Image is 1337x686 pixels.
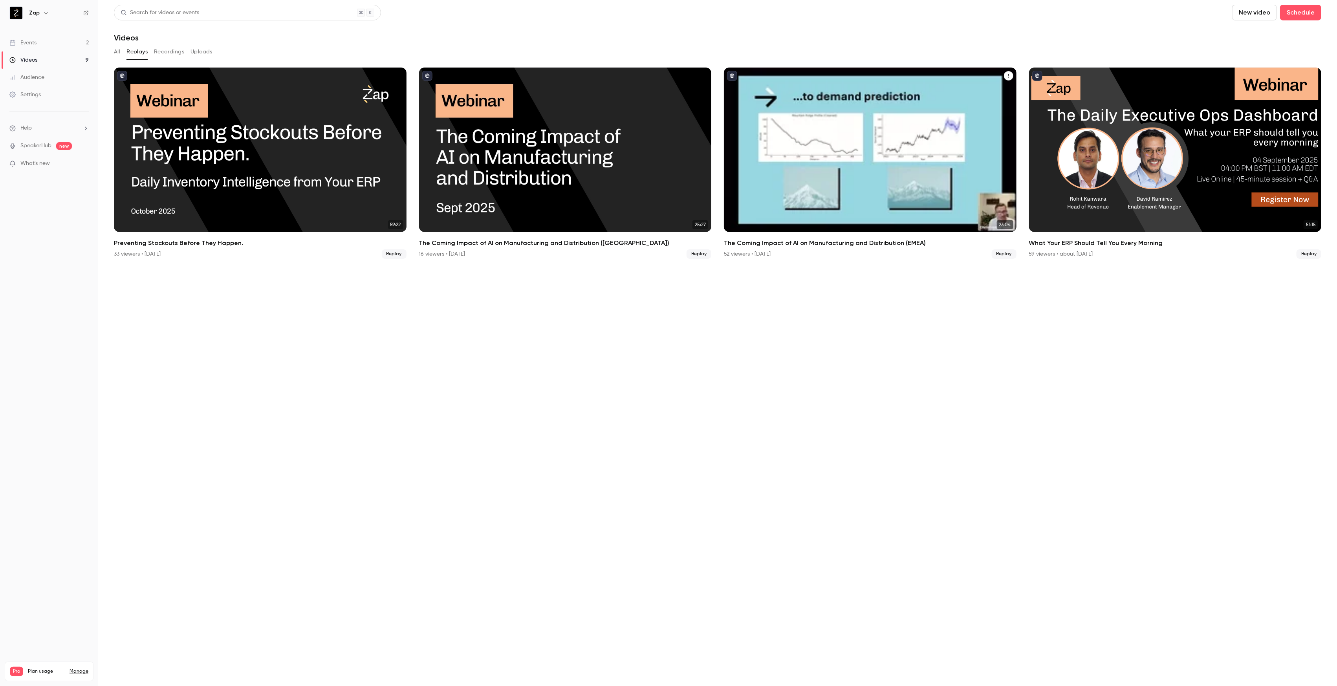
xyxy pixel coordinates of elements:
[992,249,1016,259] span: Replay
[382,249,407,259] span: Replay
[9,124,89,132] li: help-dropdown-opener
[20,124,32,132] span: Help
[114,250,161,258] div: 33 viewers • [DATE]
[114,68,407,259] a: 59:22Preventing Stockouts Before They Happen.33 viewers • [DATE]Replay
[117,71,127,81] button: published
[10,7,22,19] img: Zap
[56,142,72,150] span: new
[154,46,184,58] button: Recordings
[9,73,44,81] div: Audience
[9,39,37,47] div: Events
[727,71,737,81] button: published
[724,250,771,258] div: 52 viewers • [DATE]
[1297,249,1321,259] span: Replay
[1029,238,1322,248] h2: What Your ERP Should Tell You Every Morning
[692,220,708,229] span: 25:27
[121,9,199,17] div: Search for videos or events
[28,668,65,675] span: Plan usage
[997,220,1013,229] span: 23:04
[724,238,1016,248] h2: The Coming Impact of AI on Manufacturing and Distribution (EMEA)
[1029,250,1093,258] div: 59 viewers • about [DATE]
[114,238,407,248] h2: Preventing Stockouts Before They Happen.
[724,68,1016,259] li: The Coming Impact of AI on Manufacturing and Distribution (EMEA)
[20,142,51,150] a: SpeakerHub
[1232,5,1277,20] button: New video
[419,68,712,259] a: 25:27The Coming Impact of AI on Manufacturing and Distribution ([GEOGRAPHIC_DATA])16 viewers • [D...
[114,46,120,58] button: All
[9,56,37,64] div: Videos
[422,71,432,81] button: published
[190,46,212,58] button: Uploads
[419,238,712,248] h2: The Coming Impact of AI on Manufacturing and Distribution ([GEOGRAPHIC_DATA])
[419,250,465,258] div: 16 viewers • [DATE]
[1029,68,1322,259] a: 51:15What Your ERP Should Tell You Every Morning59 viewers • about [DATE]Replay
[419,68,712,259] li: The Coming Impact of AI on Manufacturing and Distribution (USA)
[724,68,1016,259] a: 23:04The Coming Impact of AI on Manufacturing and Distribution (EMEA)52 viewers • [DATE]Replay
[20,159,50,168] span: What's new
[114,68,1321,259] ul: Videos
[1280,5,1321,20] button: Schedule
[114,33,139,42] h1: Videos
[10,667,23,676] span: Pro
[70,668,88,675] a: Manage
[687,249,711,259] span: Replay
[126,46,148,58] button: Replays
[114,5,1321,681] section: Videos
[1304,220,1318,229] span: 51:15
[114,68,407,259] li: Preventing Stockouts Before They Happen.
[1029,68,1322,259] li: What Your ERP Should Tell You Every Morning
[29,9,40,17] h6: Zap
[9,91,41,99] div: Settings
[1032,71,1042,81] button: published
[388,220,403,229] span: 59:22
